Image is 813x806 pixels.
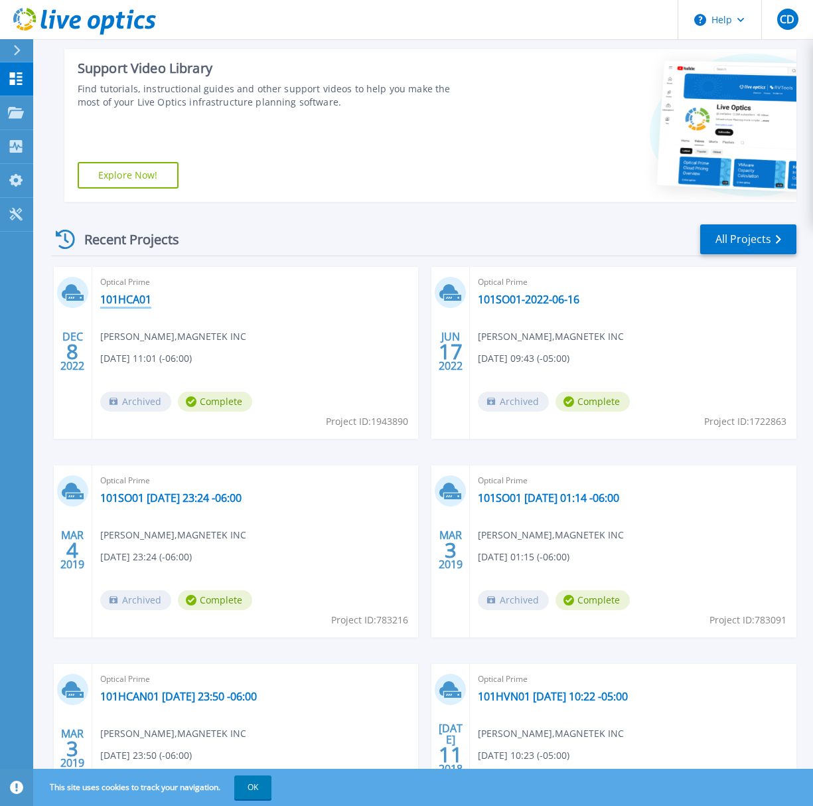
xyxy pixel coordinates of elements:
[478,528,624,542] span: [PERSON_NAME] , MAGNETEK INC
[445,544,457,556] span: 3
[478,672,788,686] span: Optical Prime
[100,293,151,306] a: 101HCA01
[478,726,624,741] span: [PERSON_NAME] , MAGNETEK INC
[178,392,252,412] span: Complete
[66,346,78,357] span: 8
[100,550,192,564] span: [DATE] 23:24 (-06:00)
[60,327,85,376] div: DEC 2022
[331,613,408,627] span: Project ID: 783216
[51,223,197,256] div: Recent Projects
[100,351,192,366] span: [DATE] 11:01 (-06:00)
[478,690,628,703] a: 101HVN01 [DATE] 10:22 -05:00
[478,293,579,306] a: 101SO01-2022-06-16
[100,275,411,289] span: Optical Prime
[709,613,786,627] span: Project ID: 783091
[100,329,246,344] span: [PERSON_NAME] , MAGNETEK INC
[704,414,786,429] span: Project ID: 1722863
[439,346,463,357] span: 17
[780,14,794,25] span: CD
[100,392,171,412] span: Archived
[478,351,569,366] span: [DATE] 09:43 (-05:00)
[555,392,630,412] span: Complete
[100,590,171,610] span: Archived
[100,672,411,686] span: Optical Prime
[478,329,624,344] span: [PERSON_NAME] , MAGNETEK INC
[478,473,788,488] span: Optical Prime
[178,590,252,610] span: Complete
[66,544,78,556] span: 4
[478,748,569,763] span: [DATE] 10:23 (-05:00)
[60,526,85,574] div: MAR 2019
[100,473,411,488] span: Optical Prime
[700,224,796,254] a: All Projects
[555,590,630,610] span: Complete
[37,775,271,799] span: This site uses cookies to track your navigation.
[78,82,457,109] div: Find tutorials, instructional guides and other support videos to help you make the most of your L...
[326,414,408,429] span: Project ID: 1943890
[100,748,192,763] span: [DATE] 23:50 (-06:00)
[78,60,457,77] div: Support Video Library
[100,690,257,703] a: 101HCAN01 [DATE] 23:50 -06:00
[100,491,242,505] a: 101SO01 [DATE] 23:24 -06:00
[478,491,619,505] a: 101SO01 [DATE] 01:14 -06:00
[438,724,463,773] div: [DATE] 2018
[438,526,463,574] div: MAR 2019
[78,162,179,189] a: Explore Now!
[439,749,463,760] span: 11
[66,743,78,754] span: 3
[478,275,788,289] span: Optical Prime
[478,590,549,610] span: Archived
[478,392,549,412] span: Archived
[60,724,85,773] div: MAR 2019
[234,775,271,799] button: OK
[438,327,463,376] div: JUN 2022
[100,726,246,741] span: [PERSON_NAME] , MAGNETEK INC
[100,528,246,542] span: [PERSON_NAME] , MAGNETEK INC
[478,550,569,564] span: [DATE] 01:15 (-06:00)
